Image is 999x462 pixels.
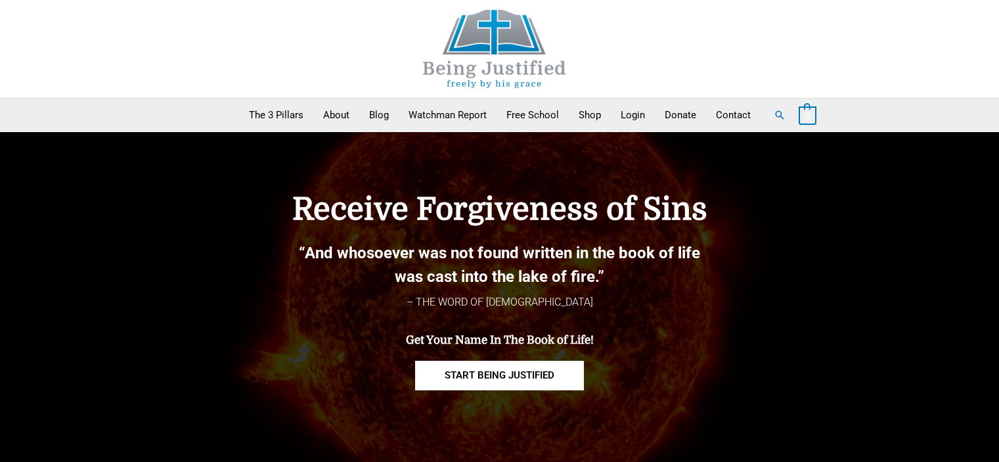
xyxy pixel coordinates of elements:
[359,99,399,131] a: Blog
[407,296,593,308] span: – THE WORD OF [DEMOGRAPHIC_DATA]
[224,191,776,228] h4: Receive Forgiveness of Sins
[497,99,569,131] a: Free School
[445,371,554,381] span: START BEING JUSTIFIED
[569,99,611,131] a: Shop
[415,361,584,390] a: START BEING JUSTIFIED
[224,334,776,347] h4: Get Your Name In The Book of Life!
[313,99,359,131] a: About
[239,99,313,131] a: The 3 Pillars
[396,10,593,88] img: Being Justified
[774,109,786,121] a: Search button
[239,99,761,131] nav: Primary Site Navigation
[799,109,816,121] a: View Shopping Cart, empty
[399,99,497,131] a: Watchman Report
[299,244,700,286] b: “And whosoever was not found written in the book of life was cast into the lake of fire.”
[611,99,655,131] a: Login
[706,99,761,131] a: Contact
[655,99,706,131] a: Donate
[805,110,810,120] span: 0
